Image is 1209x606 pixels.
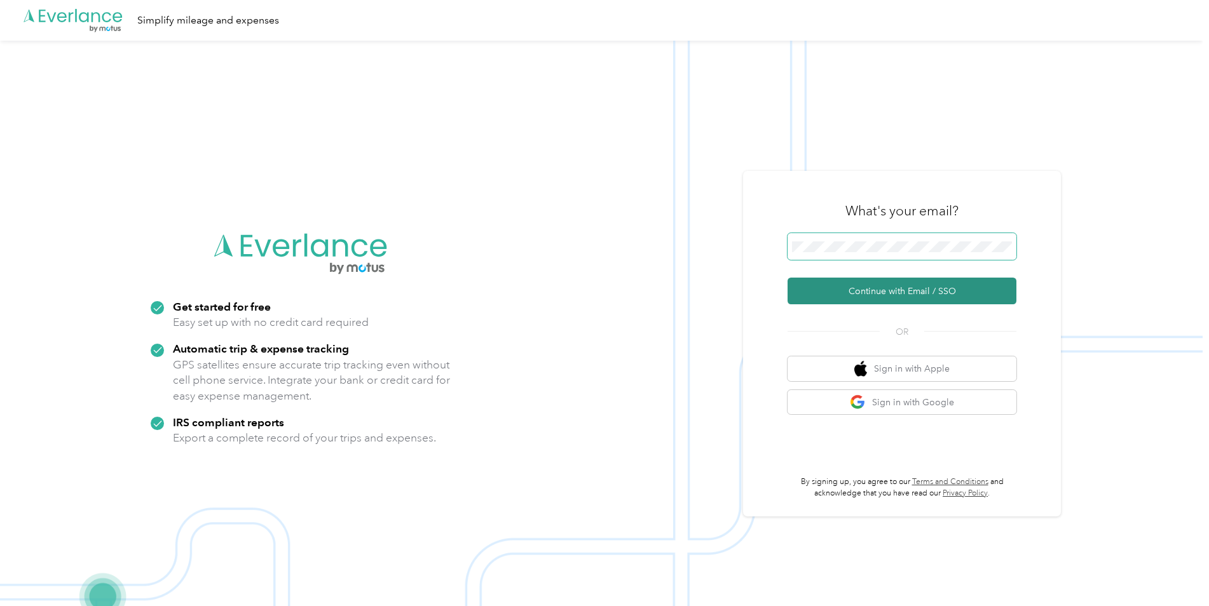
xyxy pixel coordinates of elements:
[788,476,1016,499] p: By signing up, you agree to our and acknowledge that you have read our .
[137,13,279,29] div: Simplify mileage and expenses
[788,356,1016,381] button: apple logoSign in with Apple
[173,415,284,429] strong: IRS compliant reports
[173,430,436,446] p: Export a complete record of your trips and expenses.
[845,202,959,220] h3: What's your email?
[173,314,369,330] p: Easy set up with no credit card required
[788,278,1016,304] button: Continue with Email / SSO
[943,488,988,498] a: Privacy Policy
[788,390,1016,415] button: google logoSign in with Google
[173,300,271,313] strong: Get started for free
[173,342,349,355] strong: Automatic trip & expense tracking
[850,394,866,410] img: google logo
[880,325,924,339] span: OR
[173,357,451,404] p: GPS satellites ensure accurate trip tracking even without cell phone service. Integrate your bank...
[854,361,867,377] img: apple logo
[912,477,988,487] a: Terms and Conditions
